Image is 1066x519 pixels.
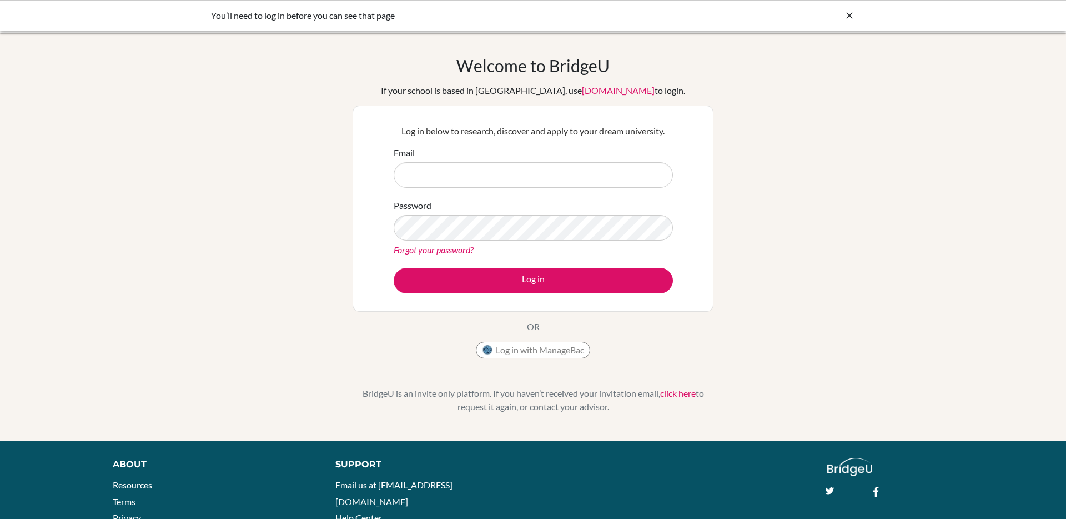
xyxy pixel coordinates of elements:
[211,9,688,22] div: You’ll need to log in before you can see that page
[527,320,540,333] p: OR
[335,458,520,471] div: Support
[394,268,673,293] button: Log in
[353,387,713,413] p: BridgeU is an invite only platform. If you haven’t received your invitation email, to request it ...
[827,458,872,476] img: logo_white@2x-f4f0deed5e89b7ecb1c2cc34c3e3d731f90f0f143d5ea2071677605dd97b5244.png
[476,342,590,358] button: Log in with ManageBac
[381,84,685,97] div: If your school is based in [GEOGRAPHIC_DATA], use to login.
[394,199,431,212] label: Password
[394,244,474,255] a: Forgot your password?
[456,56,610,76] h1: Welcome to BridgeU
[335,480,452,507] a: Email us at [EMAIL_ADDRESS][DOMAIN_NAME]
[113,496,135,507] a: Terms
[113,458,310,471] div: About
[113,480,152,490] a: Resources
[394,124,673,138] p: Log in below to research, discover and apply to your dream university.
[660,388,696,398] a: click here
[582,85,655,96] a: [DOMAIN_NAME]
[394,146,415,159] label: Email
